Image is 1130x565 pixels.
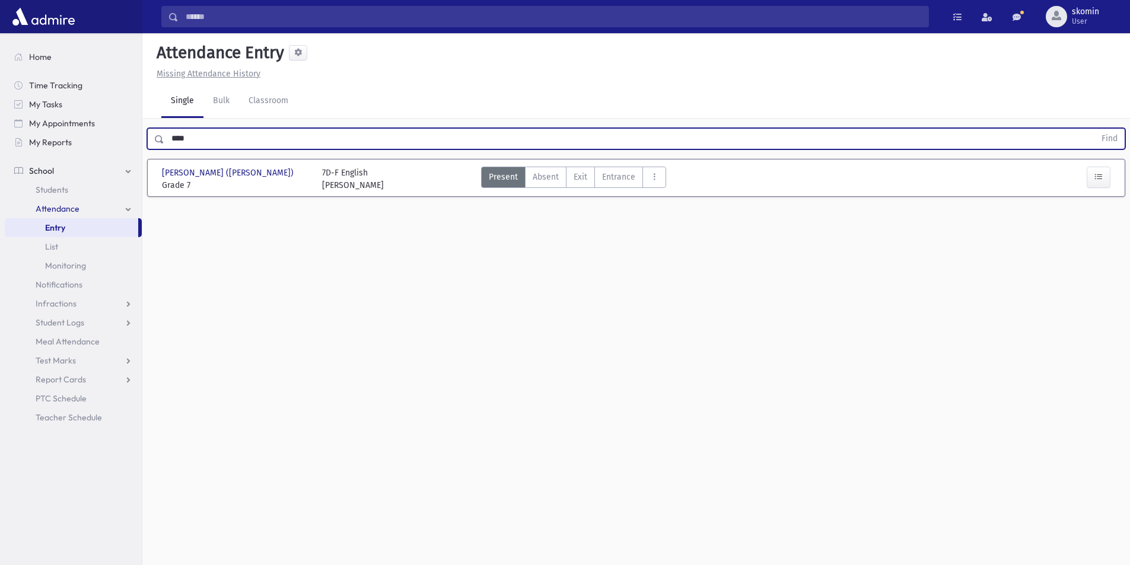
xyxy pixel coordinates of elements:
[5,161,142,180] a: School
[5,95,142,114] a: My Tasks
[36,298,77,309] span: Infractions
[5,218,138,237] a: Entry
[152,43,284,63] h5: Attendance Entry
[239,85,298,118] a: Classroom
[5,370,142,389] a: Report Cards
[533,171,559,183] span: Absent
[36,374,86,385] span: Report Cards
[29,137,72,148] span: My Reports
[1072,17,1099,26] span: User
[5,275,142,294] a: Notifications
[45,222,65,233] span: Entry
[29,99,62,110] span: My Tasks
[45,260,86,271] span: Monitoring
[1094,129,1125,149] button: Find
[203,85,239,118] a: Bulk
[9,5,78,28] img: AdmirePro
[36,393,87,404] span: PTC Schedule
[161,85,203,118] a: Single
[36,355,76,366] span: Test Marks
[5,332,142,351] a: Meal Attendance
[574,171,587,183] span: Exit
[5,47,142,66] a: Home
[5,76,142,95] a: Time Tracking
[36,279,82,290] span: Notifications
[36,203,79,214] span: Attendance
[5,180,142,199] a: Students
[152,69,260,79] a: Missing Attendance History
[489,171,518,183] span: Present
[5,351,142,370] a: Test Marks
[36,184,68,195] span: Students
[5,313,142,332] a: Student Logs
[481,167,666,191] div: AttTypes
[5,256,142,275] a: Monitoring
[5,199,142,218] a: Attendance
[5,389,142,408] a: PTC Schedule
[5,237,142,256] a: List
[5,133,142,152] a: My Reports
[36,336,100,347] span: Meal Attendance
[29,118,95,129] span: My Appointments
[45,241,58,252] span: List
[5,294,142,313] a: Infractions
[29,52,52,62] span: Home
[36,412,102,423] span: Teacher Schedule
[162,179,310,191] span: Grade 7
[36,317,84,328] span: Student Logs
[322,167,384,191] div: 7D-F English [PERSON_NAME]
[5,114,142,133] a: My Appointments
[157,69,260,79] u: Missing Attendance History
[162,167,296,179] span: [PERSON_NAME] ([PERSON_NAME])
[179,6,928,27] input: Search
[29,80,82,91] span: Time Tracking
[602,171,635,183] span: Entrance
[29,165,54,176] span: School
[5,408,142,427] a: Teacher Schedule
[1072,7,1099,17] span: skomin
